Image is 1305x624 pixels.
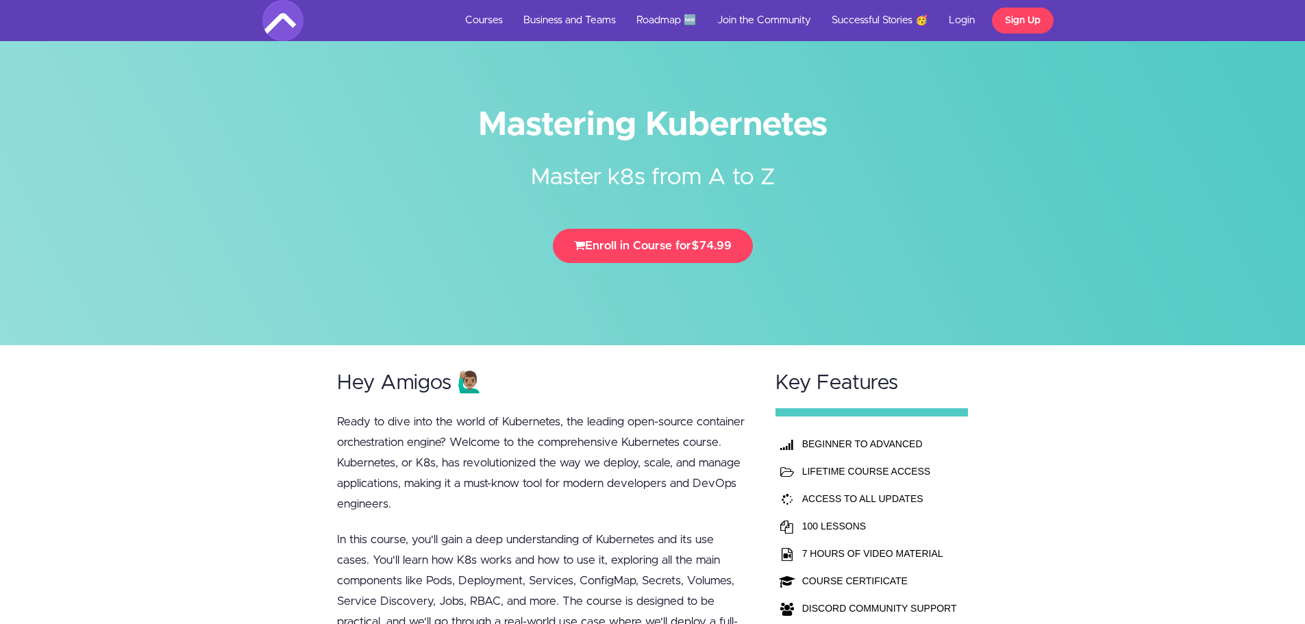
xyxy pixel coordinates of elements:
h2: Hey Amigos 🙋🏽‍♂️ [337,372,749,395]
td: 7 HOURS OF VIDEO MATERIAL [799,540,960,567]
p: Ready to dive into the world of Kubernetes, the leading open-source container orchestration engin... [337,412,749,514]
td: 100 LESSONS [799,512,960,540]
td: LIFETIME COURSE ACCESS [799,458,960,485]
td: COURSE CERTIFICATE [799,567,960,595]
a: Sign Up [992,8,1054,34]
span: $74.99 [691,240,732,251]
button: Enroll in Course for$74.99 [553,229,753,263]
th: BEGINNER TO ADVANCED [799,430,960,458]
h1: Mastering Kubernetes [262,110,1043,140]
h2: Key Features [775,372,969,395]
h2: Master k8s from A to Z [396,140,910,195]
td: DISCORD COMMUNITY SUPPORT [799,595,960,622]
td: ACCESS TO ALL UPDATES [799,485,960,512]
